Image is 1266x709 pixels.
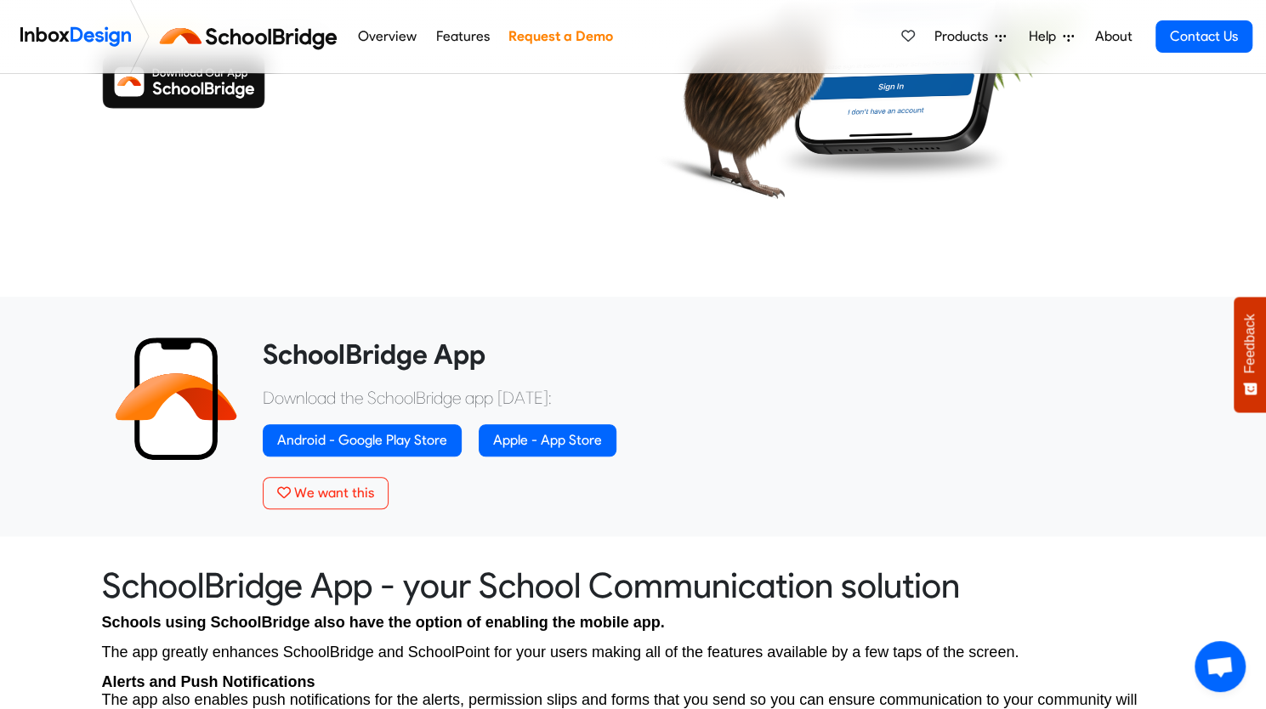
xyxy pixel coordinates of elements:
span: The app greatly enhances SchoolBridge and SchoolPoint for your users making all of the features a... [102,644,1019,661]
a: Android - Google Play Store [263,424,462,457]
span: We want this [294,485,374,501]
a: Help [1022,20,1081,54]
a: About [1090,20,1137,54]
div: Open chat [1195,641,1246,692]
a: Apple - App Store [479,424,616,457]
button: We want this [263,477,389,509]
a: Request a Demo [503,20,617,54]
a: Contact Us [1155,20,1252,53]
img: shadow.png [772,133,1013,185]
span: Help [1029,26,1063,47]
a: Products [928,20,1013,54]
p: Download the SchoolBridge app [DATE]: [263,385,1152,411]
strong: Alerts and Push Notifications [102,673,315,690]
img: 2022_01_13_icon_sb_app.svg [115,337,237,460]
a: Overview [353,20,421,54]
heading: SchoolBridge App - your School Communication solution [102,564,1165,607]
span: Feedback [1242,314,1257,373]
heading: SchoolBridge App [263,337,1152,372]
span: Schools using SchoolBridge also have the option of enabling the mobile app. [102,614,665,631]
a: Features [431,20,494,54]
span: Products [934,26,995,47]
img: schoolbridge logo [156,16,348,57]
button: Feedback - Show survey [1234,297,1266,412]
img: Download SchoolBridge App [102,54,265,109]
